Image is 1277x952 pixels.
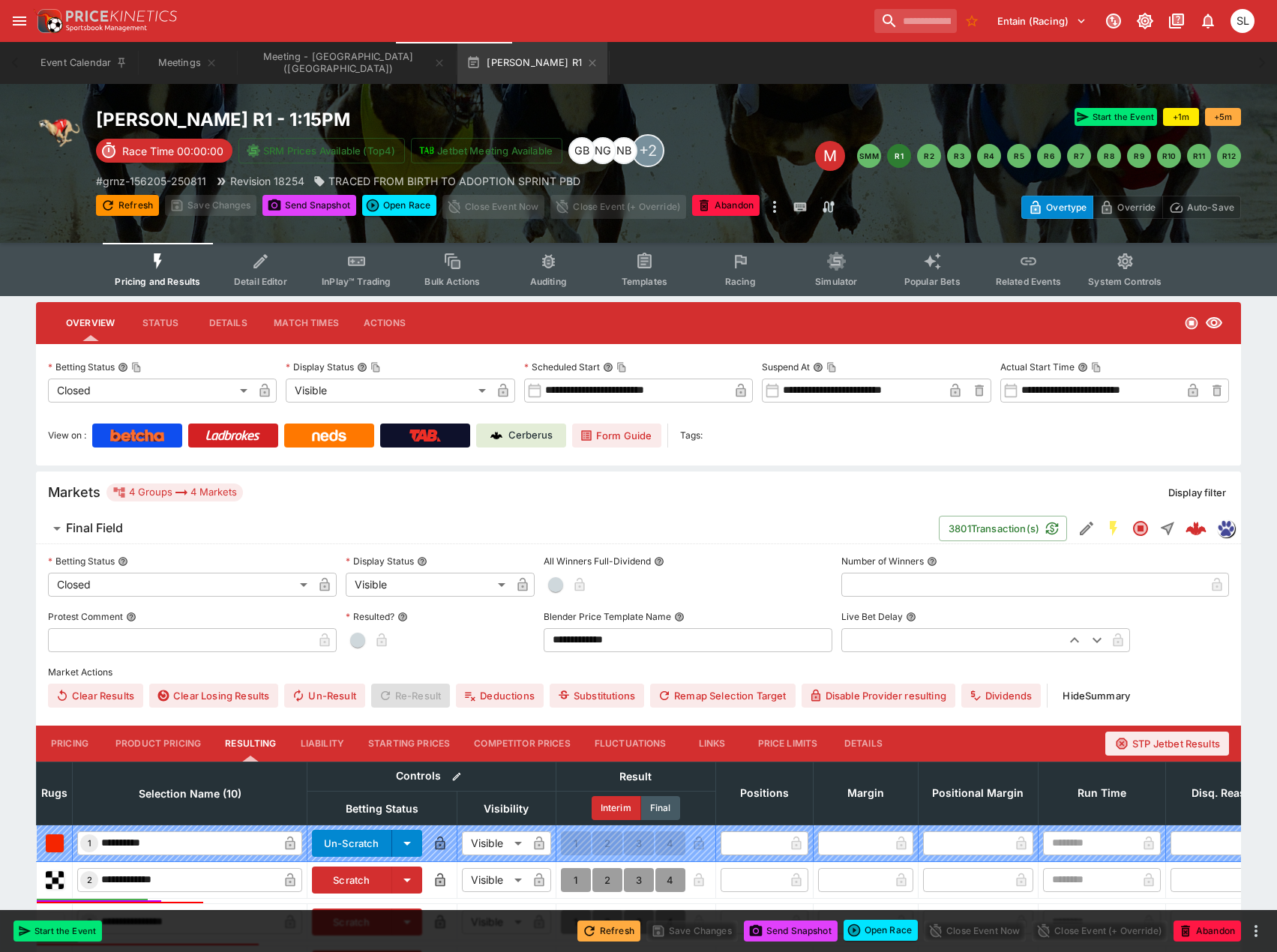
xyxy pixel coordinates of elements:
a: 330c2b1b-afb7-4be1-a17e-95a58782ec02 [1181,513,1211,543]
button: Starting Prices [356,726,462,762]
span: Templates [622,276,667,287]
button: Event Calendar [31,42,136,84]
img: Sportsbook Management [66,25,147,31]
button: 3801Transaction(s) [939,516,1067,541]
span: Related Events [996,276,1061,287]
div: Visible [462,868,527,892]
button: Bulk edit [447,767,466,786]
p: TRACED FROM BIRTH TO ADOPTION SPRINT PBD [328,173,580,189]
button: Closed [1127,515,1154,542]
span: InPlay™ Trading [322,276,391,287]
div: TRACED FROM BIRTH TO ADOPTION SPRINT PBD [313,173,580,189]
p: Display Status [346,555,414,567]
button: Overview [54,305,127,341]
img: PriceKinetics Logo [33,6,63,36]
button: Connected to PK [1100,7,1127,34]
label: Tags: [680,424,703,448]
button: 3 [624,868,654,892]
button: No Bookmarks [960,9,984,33]
button: Betting Status [118,556,128,567]
button: Copy To Clipboard [131,362,142,373]
p: Live Bet Delay [841,610,903,623]
button: Interim [592,796,641,820]
button: open drawer [6,7,33,34]
button: more [766,195,784,219]
span: Auditing [530,276,567,287]
span: System Controls [1088,276,1162,287]
button: Send Snapshot [262,195,356,216]
button: Start the Event [1075,108,1157,126]
button: Status [127,305,194,341]
th: Rugs [37,762,73,825]
div: Visible [346,573,511,597]
button: Scratch [312,909,392,936]
button: R12 [1217,144,1241,168]
p: Number of Winners [841,555,924,567]
button: Final [641,796,680,820]
button: R8 [1097,144,1121,168]
p: Suspend At [762,361,810,373]
button: Protest Comment [126,612,136,622]
button: R4 [977,144,1001,168]
button: Substitutions [550,684,644,708]
button: Deductions [456,684,544,708]
button: Auto-Save [1162,196,1241,219]
th: Run Time [1038,762,1165,825]
img: logo-cerberus--red.svg [1186,518,1207,539]
button: Clear Losing Results [149,684,278,708]
button: Open Race [362,195,436,216]
button: Display StatusCopy To Clipboard [357,362,367,373]
img: TabNZ [409,430,441,442]
p: Protest Comment [48,610,123,623]
div: Visible [286,379,490,403]
p: Revision 18254 [230,173,304,189]
span: Betting Status [329,800,435,818]
img: Neds [312,430,346,442]
button: +1m [1163,108,1199,126]
button: Fluctuations [583,726,679,762]
button: Details [194,305,262,341]
button: All Winners Full-Dividend [654,556,664,567]
button: Straight [1154,515,1181,542]
span: 1 [85,838,94,849]
button: Un-Scratch [312,830,392,857]
button: Send Snapshot [744,921,838,942]
label: View on : [48,424,86,448]
p: Blender Price Template Name [544,610,671,623]
div: 4 Groups 4 Markets [112,483,237,501]
p: Copy To Clipboard [96,173,206,189]
p: Scheduled Start [524,361,600,373]
h5: Markets [48,483,100,501]
span: Popular Bets [904,276,961,287]
svg: Closed [1184,316,1199,331]
label: Market Actions [48,661,1229,684]
button: Scratch [312,867,392,894]
button: R11 [1187,144,1211,168]
th: Controls [307,762,556,791]
button: 2 [592,868,622,892]
button: Display Status [417,556,427,567]
span: Racing [725,276,756,287]
button: Abandon [1174,921,1241,942]
span: Mark an event as closed and abandoned. [692,197,760,212]
th: Positional Margin [918,762,1038,825]
span: Re-Result [371,684,450,708]
button: Suspend AtCopy To Clipboard [813,362,823,373]
button: Details [829,726,897,762]
p: Override [1117,199,1156,215]
div: split button [362,195,436,216]
button: Number of Winners [927,556,937,567]
img: Betcha [110,430,164,442]
h2: Copy To Clipboard [96,108,669,131]
button: Scheduled StartCopy To Clipboard [603,362,613,373]
button: Copy To Clipboard [616,362,627,373]
button: Betting StatusCopy To Clipboard [118,362,128,373]
button: Liability [289,726,356,762]
div: split button [844,920,918,941]
button: R5 [1007,144,1031,168]
button: more [1247,922,1265,940]
button: Actual Start TimeCopy To Clipboard [1078,362,1088,373]
span: Bulk Actions [424,276,480,287]
button: Clear Results [48,684,143,708]
div: Closed [48,573,313,597]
